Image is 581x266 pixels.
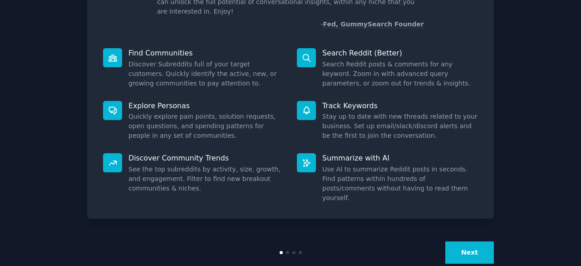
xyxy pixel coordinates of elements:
p: Explore Personas [128,101,284,110]
p: Discover Community Trends [128,153,284,163]
dd: See the top subreddits by activity, size, growth, and engagement. Filter to find new breakout com... [128,165,284,193]
dd: Quickly explore pain points, solution requests, open questions, and spending patterns for people ... [128,112,284,141]
div: - [320,20,424,29]
a: Fed, GummySearch Founder [323,20,424,28]
p: Summarize with AI [322,153,478,163]
dd: Discover Subreddits full of your target customers. Quickly identify the active, new, or growing c... [128,60,284,88]
p: Find Communities [128,48,284,58]
dd: Use AI to summarize Reddit posts in seconds. Find patterns within hundreds of posts/comments with... [322,165,478,203]
p: Track Keywords [322,101,478,110]
p: Search Reddit (Better) [322,48,478,58]
button: Next [445,241,494,264]
dd: Search Reddit posts & comments for any keyword. Zoom in with advanced query parameters, or zoom o... [322,60,478,88]
dd: Stay up to date with new threads related to your business. Set up email/slack/discord alerts and ... [322,112,478,141]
